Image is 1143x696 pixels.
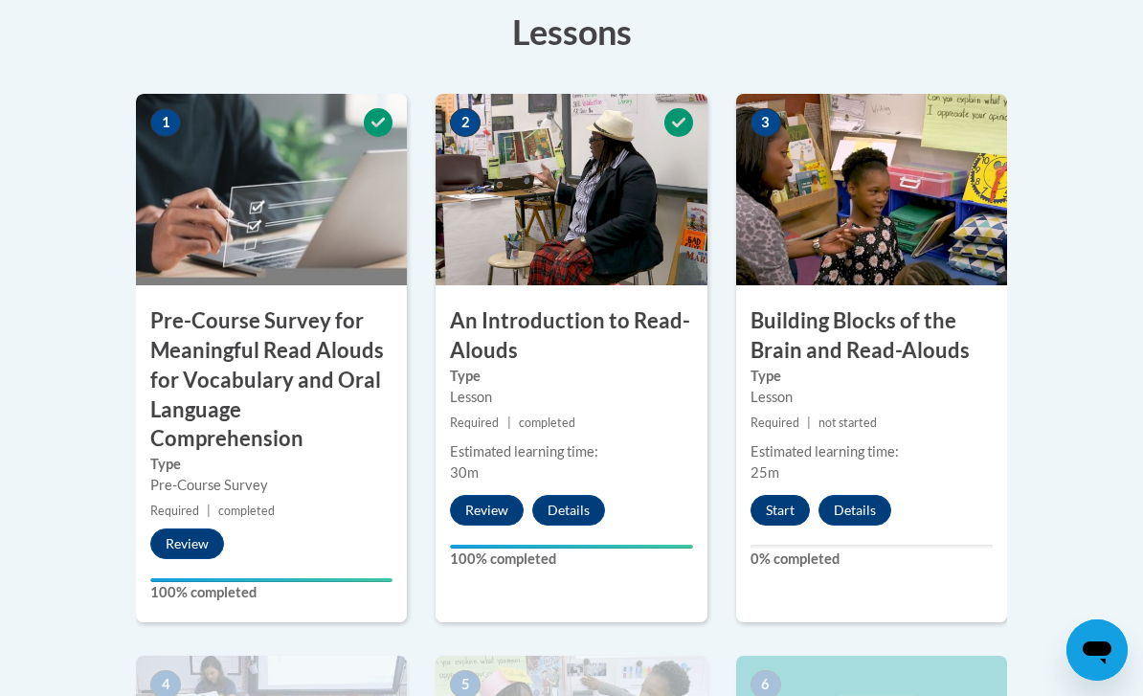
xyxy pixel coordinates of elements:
h3: Building Blocks of the Brain and Read-Alouds [736,306,1007,366]
span: completed [519,415,575,430]
span: Required [751,415,799,430]
label: Type [450,366,692,387]
label: 0% completed [751,549,993,570]
span: | [507,415,511,430]
span: Required [150,504,199,518]
img: Course Image [136,94,407,285]
button: Review [150,528,224,559]
div: Pre-Course Survey [150,475,392,496]
span: 2 [450,108,481,137]
div: Your progress [450,545,692,549]
span: completed [218,504,275,518]
div: Your progress [150,578,392,582]
label: 100% completed [450,549,692,570]
h3: Lessons [136,8,1007,56]
button: Review [450,495,524,526]
span: | [807,415,811,430]
div: Lesson [751,387,993,408]
label: Type [751,366,993,387]
h3: An Introduction to Read-Alouds [436,306,706,366]
span: 25m [751,464,779,481]
img: Course Image [436,94,706,285]
img: Course Image [736,94,1007,285]
span: 1 [150,108,181,137]
span: 30m [450,464,479,481]
button: Details [532,495,605,526]
h3: Pre-Course Survey for Meaningful Read Alouds for Vocabulary and Oral Language Comprehension [136,306,407,454]
div: Lesson [450,387,692,408]
iframe: Button to launch messaging window [1066,619,1128,681]
label: Type [150,454,392,475]
div: Estimated learning time: [751,441,993,462]
span: not started [818,415,877,430]
button: Details [818,495,891,526]
span: | [207,504,211,518]
button: Start [751,495,810,526]
span: Required [450,415,499,430]
span: 3 [751,108,781,137]
label: 100% completed [150,582,392,603]
div: Estimated learning time: [450,441,692,462]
